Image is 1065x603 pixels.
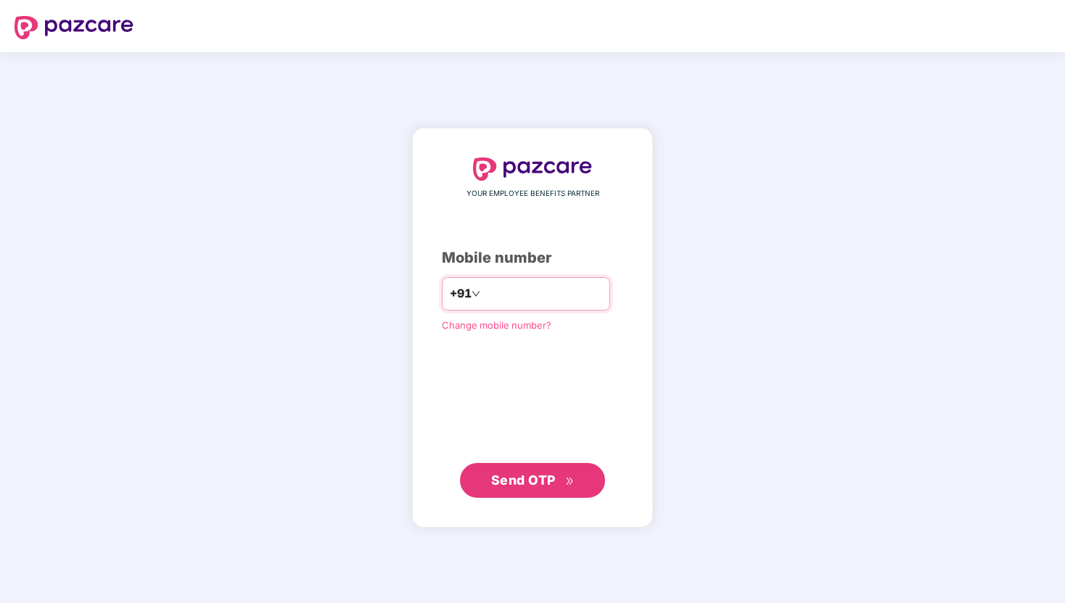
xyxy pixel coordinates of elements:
span: Send OTP [491,472,556,488]
div: Mobile number [442,247,623,269]
img: logo [473,157,592,181]
span: down [472,290,480,298]
a: Change mobile number? [442,319,551,331]
img: logo [15,16,133,39]
span: YOUR EMPLOYEE BENEFITS PARTNER [466,188,599,200]
span: double-right [565,477,575,486]
button: Send OTPdouble-right [460,463,605,498]
span: +91 [450,284,472,303]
